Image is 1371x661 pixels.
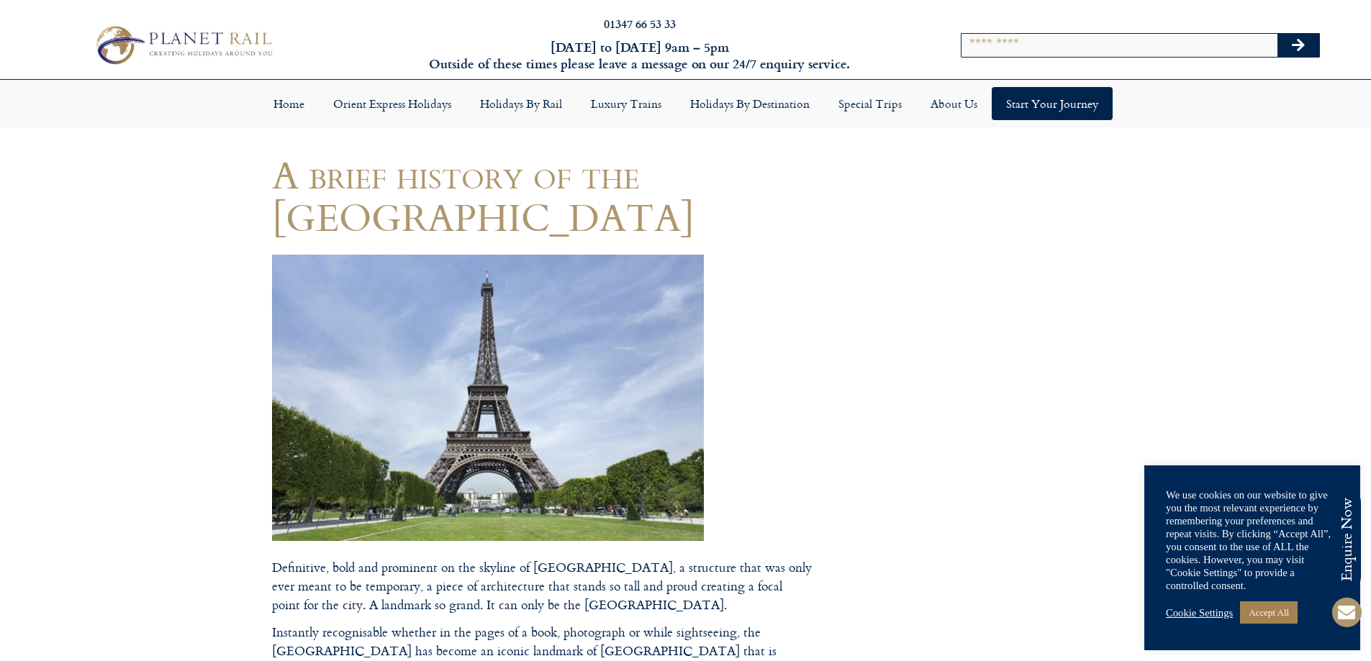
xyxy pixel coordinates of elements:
[7,87,1364,120] nav: Menu
[916,87,992,120] a: About Us
[319,87,466,120] a: Orient Express Holidays
[676,87,824,120] a: Holidays by Destination
[89,22,277,68] img: Planet Rail Train Holidays Logo
[576,87,676,120] a: Luxury Trains
[824,87,916,120] a: Special Trips
[1240,601,1298,624] a: Accept All
[604,15,676,32] a: 01347 66 53 33
[1277,34,1319,57] button: Search
[259,87,319,120] a: Home
[466,87,576,120] a: Holidays by Rail
[992,87,1113,120] a: Start your Journey
[369,39,910,73] h6: [DATE] to [DATE] 9am – 5pm Outside of these times please leave a message on our 24/7 enquiry serv...
[1166,606,1233,619] a: Cookie Settings
[1166,488,1339,592] div: We use cookies on our website to give you the most relevant experience by remembering your prefer...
